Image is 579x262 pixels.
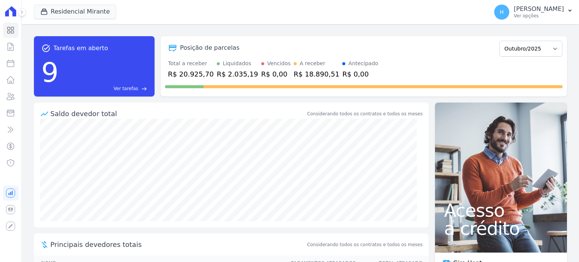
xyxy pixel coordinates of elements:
span: Considerando todos os contratos e todos os meses [307,241,423,248]
p: [PERSON_NAME] [514,5,564,13]
div: R$ 18.890,51 [294,69,339,79]
span: a crédito [444,219,558,237]
span: task_alt [41,44,51,53]
span: Principais devedores totais [51,239,306,250]
span: H [500,9,504,15]
div: A receber [300,60,325,67]
div: R$ 2.035,19 [217,69,258,79]
a: Ver tarefas east [61,85,147,92]
span: Ver tarefas [113,85,138,92]
div: R$ 20.925,70 [168,69,214,79]
p: Ver opções [514,13,564,19]
div: 9 [41,53,59,92]
button: H [PERSON_NAME] Ver opções [488,2,579,23]
div: Liquidados [223,60,251,67]
div: R$ 0,00 [261,69,291,79]
div: Total a receber [168,60,214,67]
div: R$ 0,00 [342,69,378,79]
span: Acesso [444,201,558,219]
div: Considerando todos os contratos e todos os meses [307,110,423,117]
span: east [141,86,147,92]
span: Tarefas em aberto [54,44,108,53]
div: Posição de parcelas [180,43,240,52]
div: Vencidos [267,60,291,67]
div: Antecipado [348,60,378,67]
div: Saldo devedor total [51,109,306,119]
button: Residencial Mirante [34,5,116,19]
